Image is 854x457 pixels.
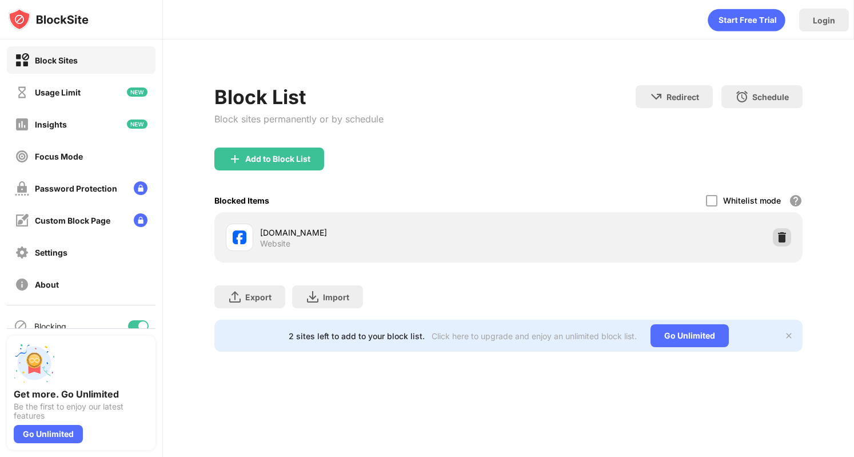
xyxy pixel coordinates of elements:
img: lock-menu.svg [134,181,147,195]
div: Settings [35,248,67,257]
div: Go Unlimited [14,425,83,443]
div: animation [708,9,785,31]
div: Whitelist mode [723,196,781,205]
div: Export [245,292,272,302]
img: new-icon.svg [127,120,147,129]
img: favicons [233,231,246,244]
div: Block Sites [35,55,78,65]
img: password-protection-off.svg [15,181,29,196]
img: push-unlimited.svg [14,343,55,384]
img: time-usage-off.svg [15,85,29,100]
div: Add to Block List [245,154,310,164]
img: customize-block-page-off.svg [15,213,29,228]
img: x-button.svg [784,331,793,340]
div: Get more. Go Unlimited [14,388,149,400]
img: block-on.svg [15,53,29,67]
img: blocking-icon.svg [14,319,27,333]
div: 2 sites left to add to your block list. [289,331,425,341]
img: lock-menu.svg [134,213,147,227]
div: Block List [214,85,384,109]
div: Block sites permanently or by schedule [214,113,384,125]
div: Redirect [667,92,699,102]
div: Blocking [34,321,66,331]
div: Password Protection [35,184,117,193]
div: Usage Limit [35,88,81,97]
img: insights-off.svg [15,117,29,132]
img: about-off.svg [15,277,29,292]
div: Schedule [752,92,789,102]
div: Focus Mode [35,152,83,161]
div: Click here to upgrade and enjoy an unlimited block list. [432,331,637,341]
div: Blocked Items [214,196,269,205]
div: Website [260,239,290,249]
img: settings-off.svg [15,245,29,260]
div: Login [813,15,835,25]
div: Custom Block Page [35,216,110,225]
div: Go Unlimited [651,324,729,347]
img: logo-blocksite.svg [8,8,89,31]
img: focus-off.svg [15,149,29,164]
div: Insights [35,120,67,129]
div: Be the first to enjoy our latest features [14,402,149,420]
img: new-icon.svg [127,88,147,97]
div: About [35,280,59,289]
div: Import [323,292,349,302]
div: [DOMAIN_NAME] [260,226,509,239]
